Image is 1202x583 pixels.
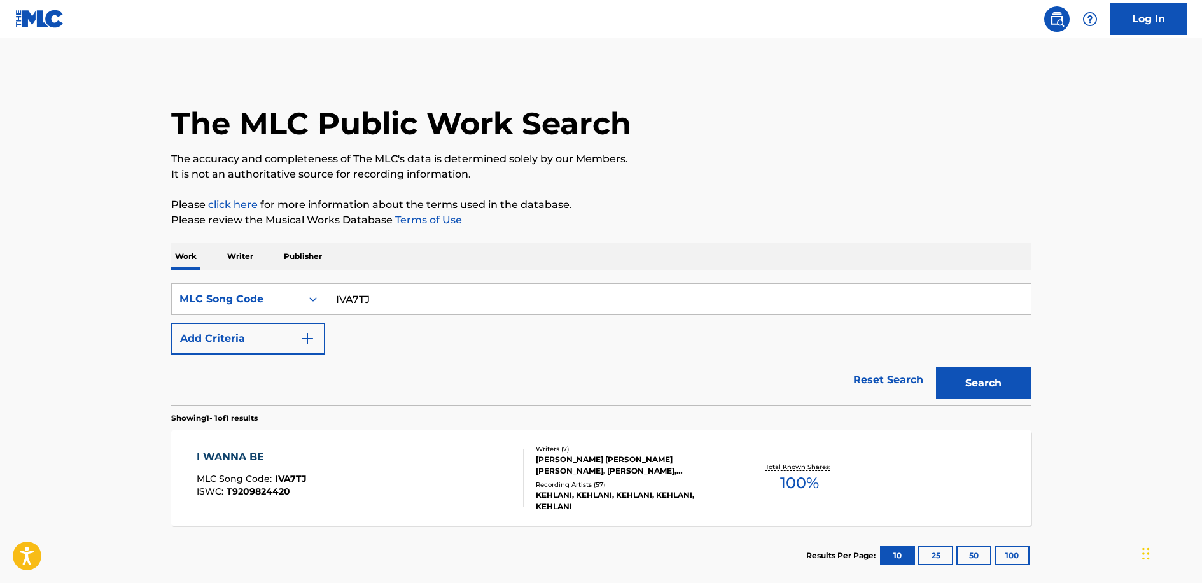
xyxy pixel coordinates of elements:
p: The accuracy and completeness of The MLC's data is determined solely by our Members. [171,151,1031,167]
form: Search Form [171,283,1031,405]
div: KEHLANI, KEHLANI, KEHLANI, KEHLANI, KEHLANI [536,489,728,512]
button: 25 [918,546,953,565]
div: Help [1077,6,1103,32]
span: MLC Song Code : [197,473,275,484]
p: Please review the Musical Works Database [171,213,1031,228]
button: 10 [880,546,915,565]
p: Please for more information about the terms used in the database. [171,197,1031,213]
div: MLC Song Code [179,291,294,307]
img: help [1082,11,1098,27]
div: Recording Artists ( 57 ) [536,480,728,489]
p: Showing 1 - 1 of 1 results [171,412,258,424]
button: 50 [956,546,991,565]
img: MLC Logo [15,10,64,28]
button: Add Criteria [171,323,325,355]
img: search [1049,11,1065,27]
iframe: Chat Widget [1138,522,1202,583]
p: Work [171,243,200,270]
p: It is not an authoritative source for recording information. [171,167,1031,182]
p: Total Known Shares: [765,462,834,472]
p: Publisher [280,243,326,270]
p: Results Per Page: [806,550,879,561]
a: Log In [1110,3,1187,35]
h1: The MLC Public Work Search [171,104,631,143]
a: I WANNA BEMLC Song Code:IVA7TJISWC:T9209824420Writers (7)[PERSON_NAME] [PERSON_NAME] [PERSON_NAME... [171,430,1031,526]
div: Writers ( 7 ) [536,444,728,454]
div: I WANNA BE [197,449,307,465]
span: IVA7TJ [275,473,307,484]
div: Drag [1142,535,1150,573]
button: 100 [995,546,1030,565]
span: ISWC : [197,486,227,497]
a: Reset Search [847,366,930,394]
a: Public Search [1044,6,1070,32]
button: Search [936,367,1031,399]
a: click here [208,199,258,211]
p: Writer [223,243,257,270]
img: 9d2ae6d4665cec9f34b9.svg [300,331,315,346]
span: T9209824420 [227,486,290,497]
div: [PERSON_NAME] [PERSON_NAME] [PERSON_NAME], [PERSON_NAME], [PERSON_NAME], [PERSON_NAME], [PERSON_N... [536,454,728,477]
span: 100 % [780,472,819,495]
a: Terms of Use [393,214,462,226]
